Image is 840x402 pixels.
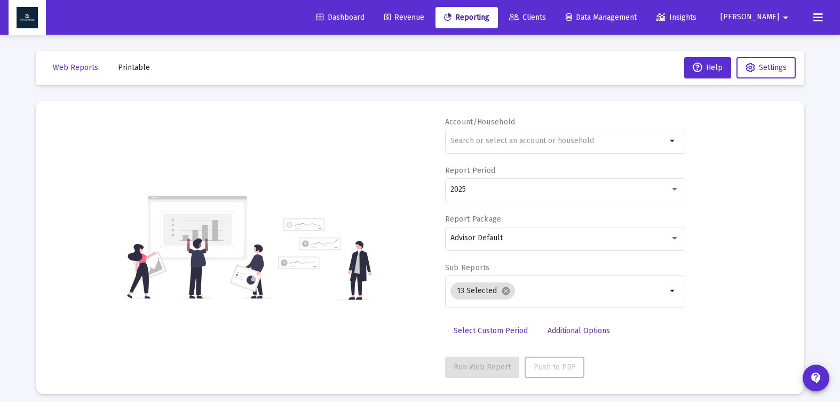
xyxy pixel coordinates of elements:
button: Printable [109,57,159,78]
label: Report Package [445,215,502,224]
mat-chip-list: Selection [450,280,667,302]
span: [PERSON_NAME] [720,13,779,22]
mat-icon: arrow_drop_down [779,7,792,28]
span: Settings [759,63,787,72]
mat-icon: cancel [501,286,511,296]
a: Insights [648,7,705,28]
a: Data Management [557,7,645,28]
img: reporting [125,194,272,300]
span: Additional Options [548,326,610,335]
span: Data Management [566,13,637,22]
span: Web Reports [53,63,98,72]
span: 2025 [450,185,466,194]
mat-icon: arrow_drop_down [667,135,679,147]
span: Run Web Report [454,362,511,372]
span: Printable [118,63,150,72]
label: Report Period [445,166,496,175]
img: Dashboard [17,7,38,28]
mat-icon: contact_support [810,372,822,384]
span: Dashboard [316,13,364,22]
span: Clients [509,13,546,22]
button: [PERSON_NAME] [708,6,805,28]
mat-chip: 13 Selected [450,282,515,299]
button: Web Reports [44,57,107,78]
a: Revenue [376,7,433,28]
label: Sub Reports [445,263,490,272]
button: Help [684,57,731,78]
a: Dashboard [308,7,373,28]
button: Run Web Report [445,357,519,378]
span: Insights [656,13,696,22]
button: Settings [736,57,796,78]
label: Account/Household [445,117,516,127]
mat-icon: arrow_drop_down [667,285,679,297]
span: Reporting [444,13,489,22]
span: Help [693,63,723,72]
button: Push to PDF [525,357,584,378]
a: Reporting [435,7,498,28]
span: Select Custom Period [454,326,528,335]
img: reporting-alt [278,218,371,300]
span: Revenue [384,13,424,22]
span: Advisor Default [450,233,503,242]
span: Push to PDF [534,362,575,372]
a: Clients [501,7,554,28]
input: Search or select an account or household [450,137,667,145]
